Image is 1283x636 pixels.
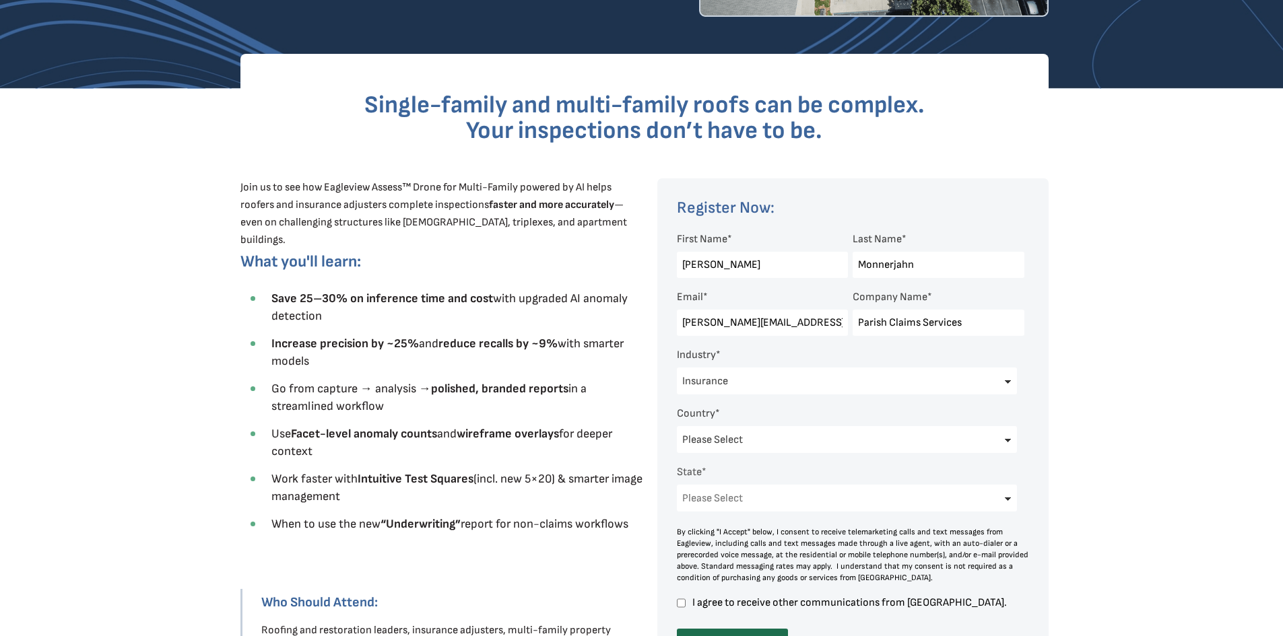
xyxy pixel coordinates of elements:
[489,199,614,211] strong: faster and more accurately
[271,427,612,458] span: Use and for deeper context
[240,181,627,246] span: Join us to see how Eagleview Assess™ Drone for Multi-Family powered by AI helps roofers and insur...
[853,233,902,246] span: Last Name
[677,526,1030,584] div: By clicking "I Accept" below, I consent to receive telemarketing calls and text messages from Eag...
[677,349,716,361] span: Industry
[261,594,378,610] strong: Who Should Attend:
[271,291,628,323] span: with upgraded AI anomaly detection
[271,517,628,531] span: When to use the new report for non-claims workflows
[690,597,1024,608] span: I agree to receive other communications from [GEOGRAPHIC_DATA].
[271,472,643,503] span: Work faster with (incl. new 5×20) & smarter image management
[364,91,925,120] span: Single-family and multi-family roofs can be complex.
[431,382,568,396] strong: polished, branded reports
[677,291,703,304] span: Email
[271,337,624,368] span: and with smarter models
[358,472,473,486] strong: Intuitive Test Squares
[271,382,587,413] span: Go from capture → analysis → in a streamlined workflow
[677,233,727,246] span: First Name
[677,407,715,420] span: Country
[381,517,461,531] strong: “Underwriting”
[240,252,361,271] span: What you'll learn:
[438,337,558,351] strong: reduce recalls by ~9%
[271,337,419,351] strong: Increase precision by ~25%
[271,291,493,306] strong: Save 25–30% on inference time and cost
[291,427,437,441] strong: Facet-level anomaly counts
[677,466,702,479] span: State
[457,427,559,441] strong: wireframe overlays
[853,291,927,304] span: Company Name
[466,116,822,145] span: Your inspections don’t have to be.
[677,597,686,609] input: I agree to receive other communications from [GEOGRAPHIC_DATA].
[677,198,775,217] span: Register Now:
